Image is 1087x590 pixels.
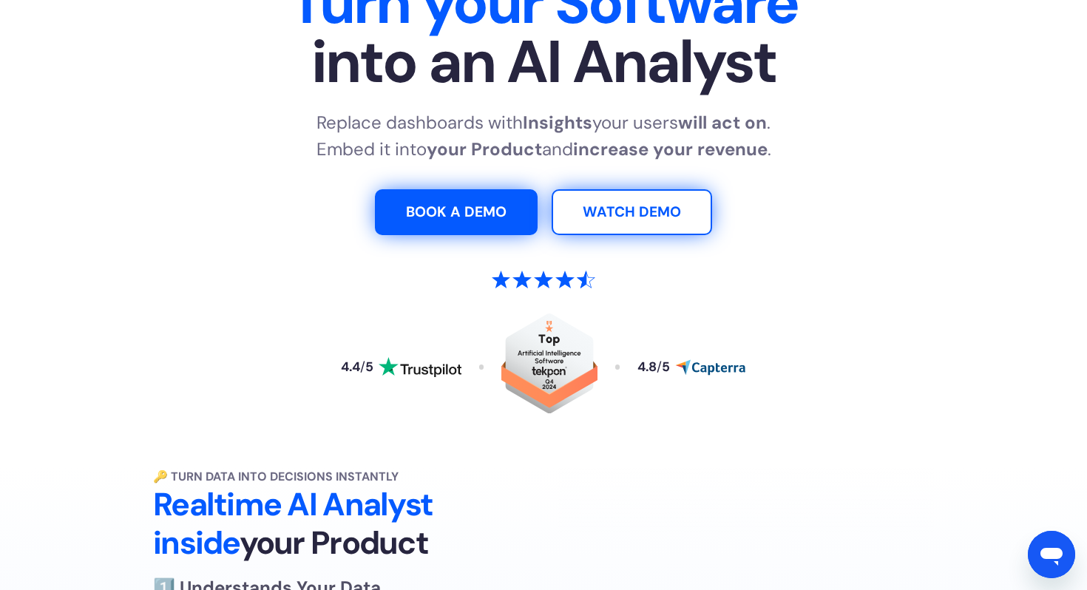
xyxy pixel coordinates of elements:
[573,138,768,160] strong: increase your revenue
[341,361,373,374] div: 4.4 5
[375,189,538,235] a: Try For Free
[360,359,365,375] span: /
[240,522,428,563] span: your Product
[678,111,767,134] strong: will act on
[82,33,1005,92] span: into an AI Analyst
[153,469,399,484] strong: 🔑 Turn Data into Decisions Instantly
[316,109,771,163] p: Replace dashboards with your users . Embed it into and .
[501,313,597,421] a: Read reviews about HappyLoop on Tekpon
[341,357,461,378] a: Read reviews about HappyLoop on Trustpilot
[637,359,745,376] a: Read reviews about HappyLoop on Capterra
[427,138,542,160] strong: your Product
[657,359,662,375] span: /
[153,486,529,563] h2: Realtime AI Analyst inside
[637,361,670,374] div: 4.8 5
[552,189,712,235] a: Watch Demo
[1028,531,1075,578] iframe: Button to launch messaging window, conversation in progress
[523,111,592,134] strong: Insights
